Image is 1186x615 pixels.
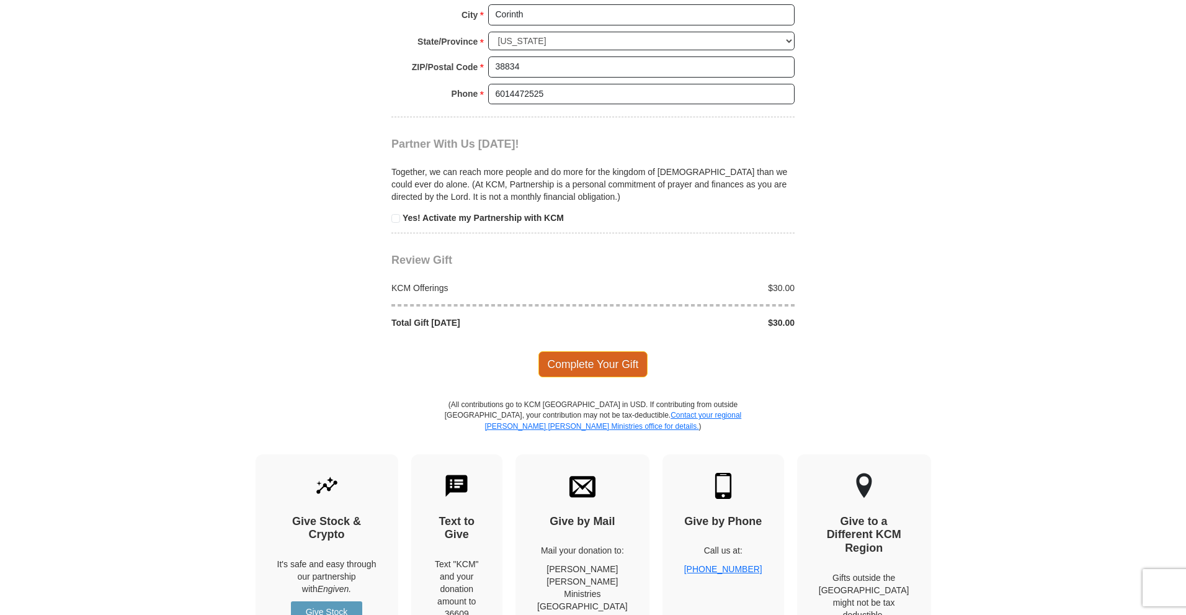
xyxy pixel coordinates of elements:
[433,515,481,542] h4: Text to Give
[537,515,628,529] h4: Give by Mail
[461,6,478,24] strong: City
[277,558,377,595] p: It's safe and easy through our partnership with
[391,138,519,150] span: Partner With Us [DATE]!
[444,400,742,454] p: (All contributions go to KCM [GEOGRAPHIC_DATA] in USD. If contributing from outside [GEOGRAPHIC_D...
[452,85,478,102] strong: Phone
[684,515,762,529] h4: Give by Phone
[385,316,594,329] div: Total Gift [DATE]
[318,584,351,594] i: Engiven.
[537,563,628,613] p: [PERSON_NAME] [PERSON_NAME] Ministries [GEOGRAPHIC_DATA]
[569,473,595,499] img: envelope.svg
[819,515,909,555] h4: Give to a Different KCM Region
[444,473,470,499] img: text-to-give.svg
[277,515,377,542] h4: Give Stock & Crypto
[538,351,648,377] span: Complete Your Gift
[593,316,801,329] div: $30.00
[403,213,564,223] strong: Yes! Activate my Partnership with KCM
[484,411,741,430] a: Contact your regional [PERSON_NAME] [PERSON_NAME] Ministries office for details.
[710,473,736,499] img: mobile.svg
[537,544,628,557] p: Mail your donation to:
[391,254,452,266] span: Review Gift
[412,58,478,76] strong: ZIP/Postal Code
[855,473,873,499] img: other-region
[417,33,478,50] strong: State/Province
[314,473,340,499] img: give-by-stock.svg
[391,166,795,203] p: Together, we can reach more people and do more for the kingdom of [DEMOGRAPHIC_DATA] than we coul...
[684,544,762,557] p: Call us at:
[385,282,594,294] div: KCM Offerings
[684,564,762,574] a: [PHONE_NUMBER]
[593,282,801,294] div: $30.00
